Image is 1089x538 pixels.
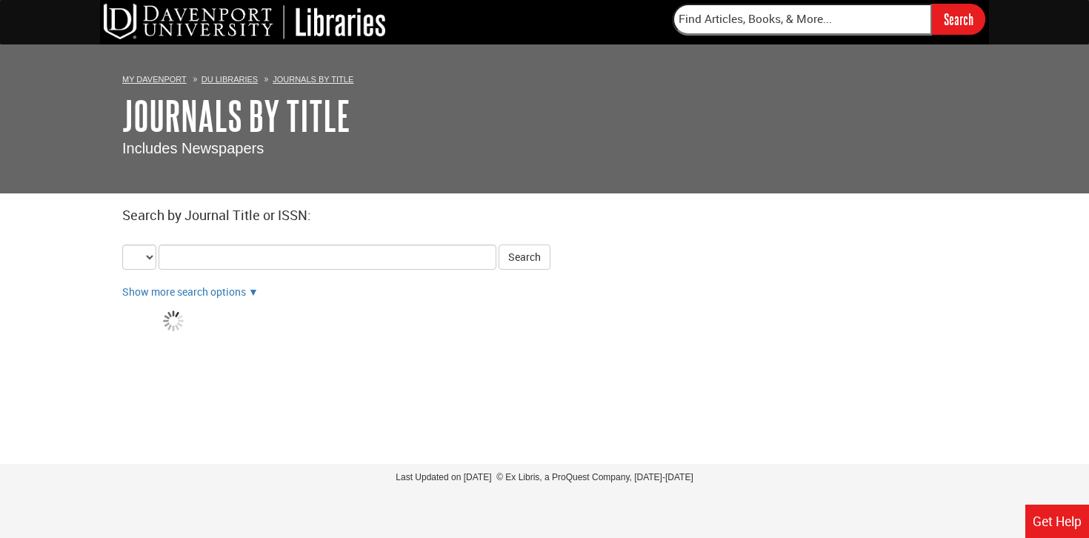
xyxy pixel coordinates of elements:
a: My Davenport [122,75,187,84]
input: Search [932,4,985,34]
ol: Breadcrumbs [122,71,967,86]
a: Journals By Title [122,93,350,139]
button: Search [499,245,550,270]
img: DU Libraries [104,4,385,39]
img: Loading... [159,307,186,336]
a: Journals By Title [273,75,353,84]
a: Get Help [1025,505,1089,538]
h2: Search by Journal Title or ISSN: [122,208,967,223]
a: DU Libraries [202,75,258,84]
a: Show more search options [248,285,259,299]
p: Includes Newspapers [122,138,967,159]
a: Show more search options [122,285,246,299]
input: Find Articles, Books, & More... [673,4,932,35]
